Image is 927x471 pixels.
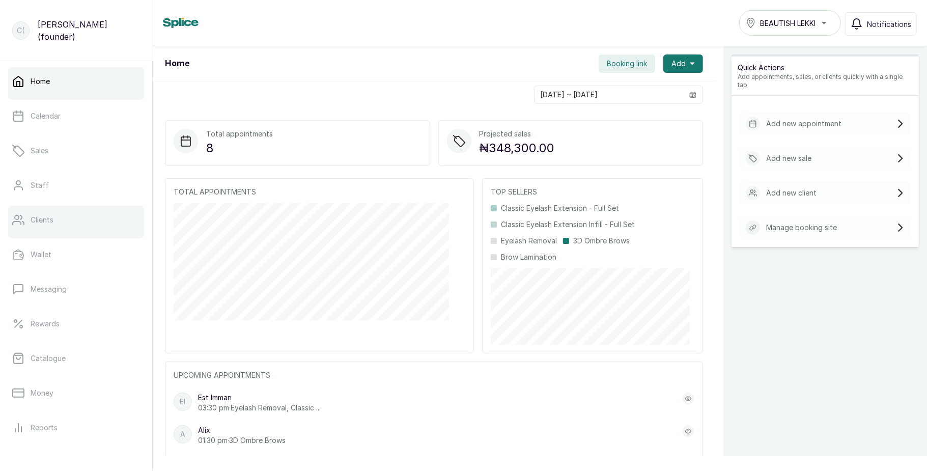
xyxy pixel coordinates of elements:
[738,73,913,89] p: Add appointments, sales, or clients quickly with a single tap.
[766,188,817,198] p: Add new client
[845,12,917,36] button: Notifications
[180,397,186,407] p: EI
[198,393,321,403] p: Est Imman
[206,139,273,157] p: 8
[174,370,694,380] p: UPCOMING APPOINTMENTS
[739,10,841,36] button: BEAUTISH LEKKI
[738,63,913,73] p: Quick Actions
[760,18,816,29] span: BEAUTISH LEKKI
[501,203,619,213] p: Classic Eyelash Extension - Full Set
[671,59,686,69] span: Add
[17,25,24,36] p: C(
[8,344,144,373] a: Catalogue
[31,146,48,156] p: Sales
[573,236,630,246] p: 3D Ombre Brows
[8,275,144,303] a: Messaging
[8,240,144,269] a: Wallet
[31,250,51,260] p: Wallet
[535,86,683,103] input: Select date
[867,19,911,30] span: Notifications
[766,223,837,233] p: Manage booking site
[206,129,273,139] p: Total appointments
[31,284,67,294] p: Messaging
[8,206,144,234] a: Clients
[31,76,50,87] p: Home
[491,187,694,197] p: TOP SELLERS
[607,59,647,69] span: Booking link
[8,67,144,96] a: Home
[689,91,696,98] svg: calendar
[8,102,144,130] a: Calendar
[31,180,49,190] p: Staff
[8,171,144,200] a: Staff
[31,353,66,364] p: Catalogue
[174,187,465,197] p: TOTAL APPOINTMENTS
[501,219,635,230] p: Classic Eyelash Extension Infill - Full Set
[501,236,557,246] p: Eyelash Removal
[198,425,286,435] p: Alix
[31,215,53,225] p: Clients
[31,111,61,121] p: Calendar
[8,413,144,442] a: Reports
[31,423,58,433] p: Reports
[480,139,555,157] p: ₦348,300.00
[198,435,286,446] p: 01:30 pm · 3D Ombre Brows
[165,58,189,70] h1: Home
[180,429,185,439] p: A
[31,319,60,329] p: Rewards
[31,388,53,398] p: Money
[8,379,144,407] a: Money
[8,136,144,165] a: Sales
[480,129,555,139] p: Projected sales
[38,18,140,43] p: [PERSON_NAME] (founder)
[766,119,841,129] p: Add new appointment
[198,403,321,413] p: 03:30 pm · Eyelash Removal, Classic ...
[501,252,556,262] p: Brow Lamination
[766,153,811,163] p: Add new sale
[599,54,655,73] button: Booking link
[8,310,144,338] a: Rewards
[663,54,703,73] button: Add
